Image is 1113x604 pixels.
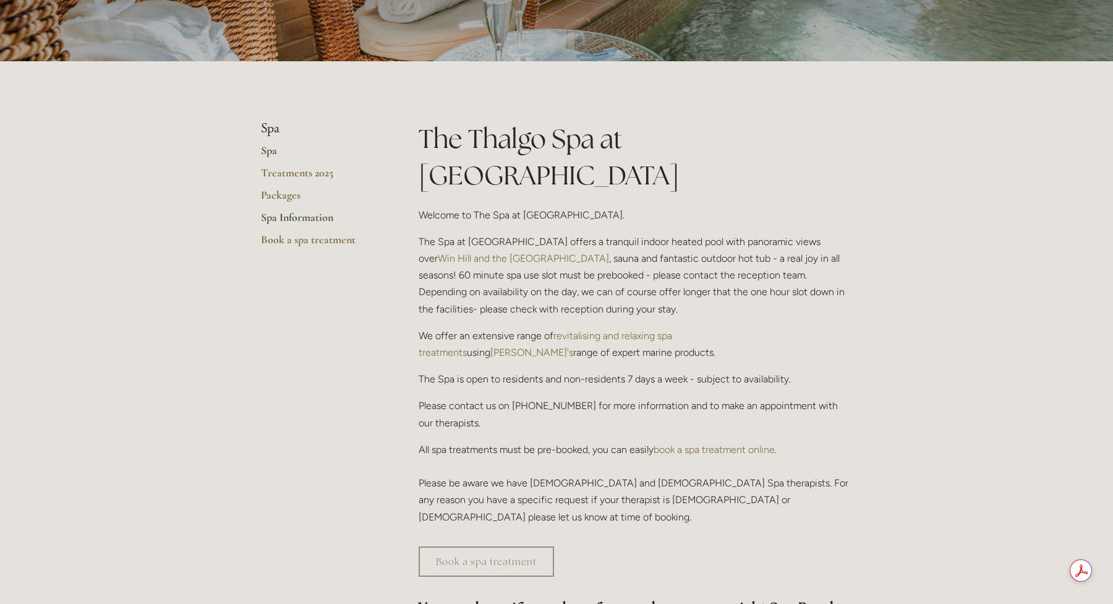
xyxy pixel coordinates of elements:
[419,207,852,223] p: Welcome to The Spa at [GEOGRAPHIC_DATA].
[419,233,852,317] p: The Spa at [GEOGRAPHIC_DATA] offers a tranquil indoor heated pool with panoramic views over , sau...
[419,327,852,361] p: We offer an extensive range of using range of expert marine products.
[419,397,852,431] p: Please contact us on [PHONE_NUMBER] for more information and to make an appointment with our ther...
[261,188,379,210] a: Packages
[654,444,775,455] a: book a spa treatment online
[419,546,554,577] a: Book a spa treatment
[261,166,379,188] a: Treatments 2025
[261,233,379,255] a: Book a spa treatment
[261,144,379,166] a: Spa
[261,121,379,137] li: Spa
[490,347,573,358] a: [PERSON_NAME]'s
[261,210,379,233] a: Spa Information
[419,371,852,387] p: The Spa is open to residents and non-residents 7 days a week - subject to availability.
[438,252,609,264] a: Win Hill and the [GEOGRAPHIC_DATA]
[419,441,852,525] p: All spa treatments must be pre-booked, you can easily . Please be aware we have [DEMOGRAPHIC_DATA...
[419,121,852,194] h1: The Thalgo Spa at [GEOGRAPHIC_DATA]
